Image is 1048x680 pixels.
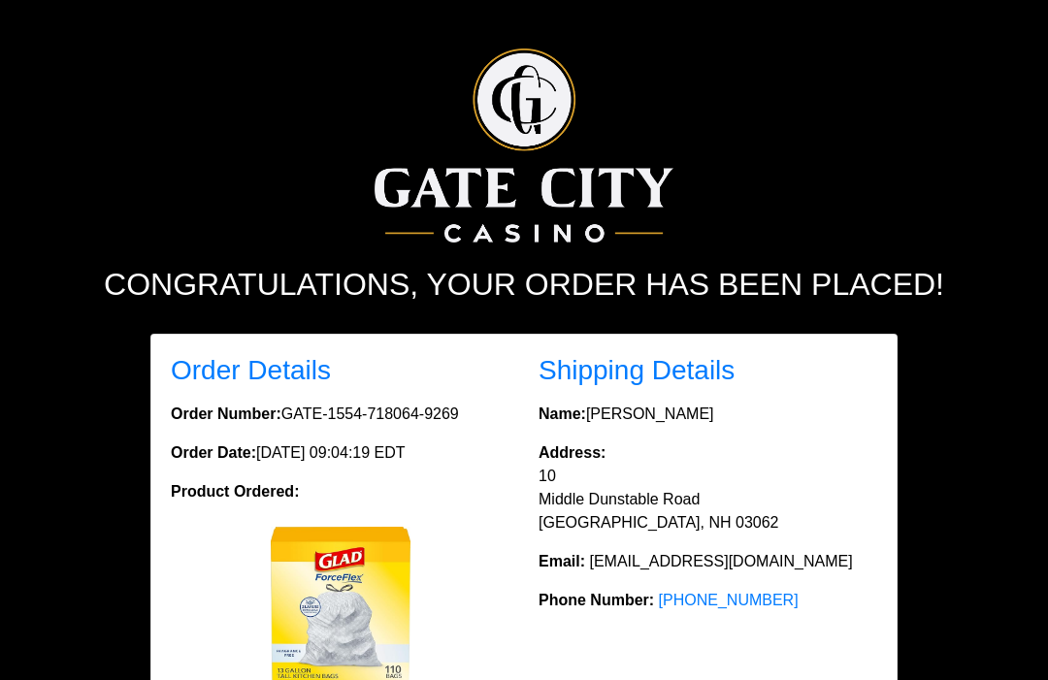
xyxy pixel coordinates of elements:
[539,550,877,573] p: [EMAIL_ADDRESS][DOMAIN_NAME]
[659,592,799,608] a: [PHONE_NUMBER]
[539,405,586,422] strong: Name:
[539,441,877,534] p: 10 Middle Dunstable Road [GEOGRAPHIC_DATA], NH 03062
[539,592,654,608] strong: Phone Number:
[539,354,877,387] h3: Shipping Details
[171,444,256,461] strong: Order Date:
[73,266,975,303] h2: Congratulations, your order has been placed!
[171,403,509,426] p: GATE-1554-718064-9269
[375,49,672,243] img: Logo
[171,405,281,422] strong: Order Number:
[171,354,509,387] h3: Order Details
[539,444,606,461] strong: Address:
[171,483,299,500] strong: Product Ordered:
[539,403,877,426] p: [PERSON_NAME]
[171,441,509,465] p: [DATE] 09:04:19 EDT
[539,553,585,569] strong: Email:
